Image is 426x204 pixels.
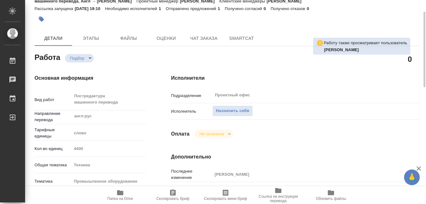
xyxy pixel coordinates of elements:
[199,186,252,204] button: Скопировать мини-бриф
[305,186,357,204] button: Обновить файлы
[114,35,144,42] span: Файлы
[404,169,420,185] button: 🙏
[35,110,72,123] p: Направление перевода
[76,35,106,42] span: Этапы
[171,74,419,82] h4: Исполнители
[218,6,225,11] p: 1
[189,35,219,42] span: Чат заказа
[171,185,212,198] p: Комментарий к работе
[307,6,314,11] p: 0
[105,6,159,11] p: Необходимо исполнителей
[35,178,72,185] p: Тематика
[156,196,189,201] span: Скопировать бриф
[38,35,68,42] span: Детали
[35,74,146,82] h4: Основная информация
[316,196,346,201] span: Обновить файлы
[35,6,75,11] p: Рассылка запущена
[35,12,48,26] button: Добавить тэг
[107,196,133,201] span: Папка на Drive
[72,144,146,153] input: Пустое поле
[35,127,72,139] p: Тарифные единицы
[35,146,72,152] p: Кол-во единиц
[75,6,105,11] p: [DATE] 19:10
[171,153,419,161] h4: Дополнительно
[94,186,146,204] button: Папка на Drive
[324,47,359,52] b: [PERSON_NAME]
[72,160,146,170] div: Техника
[159,6,166,11] p: 1
[65,54,94,62] div: Подбор
[408,54,412,64] h2: 0
[35,51,60,62] h2: Работа
[212,170,398,179] input: Пустое поле
[166,6,218,11] p: Отправлено предложений
[171,108,212,115] p: Исполнитель
[212,105,253,116] button: Назначить себя
[171,93,212,99] p: Подразделение
[35,162,72,168] p: Общая тематика
[216,107,249,115] span: Назначить себя
[204,196,247,201] span: Скопировать мини-бриф
[72,176,146,187] div: Промышленное оборудование
[256,194,301,203] span: Ссылка на инструкции перевода
[226,35,257,42] span: SmartCat
[407,171,417,184] span: 🙏
[271,6,307,11] p: Получено отказов
[194,130,233,138] div: Подбор
[146,186,199,204] button: Скопировать бриф
[171,130,189,138] h4: Оплата
[72,128,146,138] div: слово
[324,47,407,53] p: Авдеенко Кирилл
[35,97,72,103] p: Вид работ
[198,131,226,137] button: Не оплачена
[225,6,264,11] p: Получено согласий
[264,6,270,11] p: 0
[171,168,212,181] p: Последнее изменение
[68,56,86,61] button: Подбор
[151,35,181,42] span: Оценки
[252,186,305,204] button: Ссылка на инструкции перевода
